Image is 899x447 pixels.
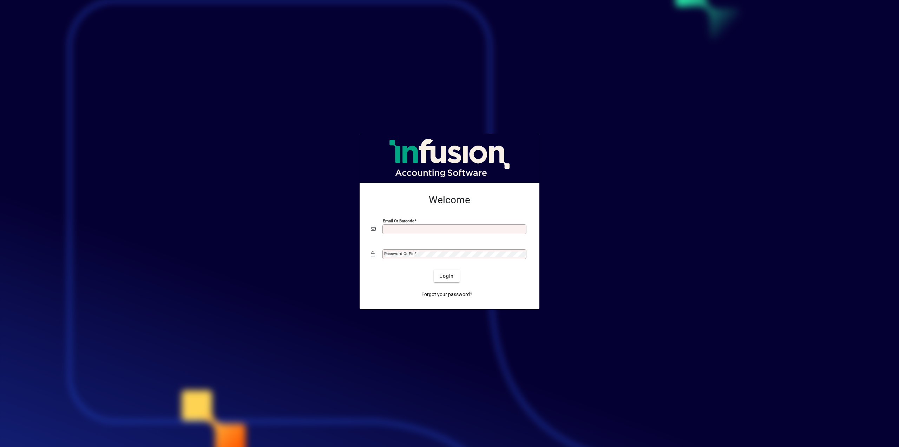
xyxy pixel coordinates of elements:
[384,251,414,256] mat-label: Password or Pin
[383,218,414,223] mat-label: Email or Barcode
[434,270,459,282] button: Login
[439,273,454,280] span: Login
[421,291,472,298] span: Forgot your password?
[371,194,528,206] h2: Welcome
[419,288,475,301] a: Forgot your password?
